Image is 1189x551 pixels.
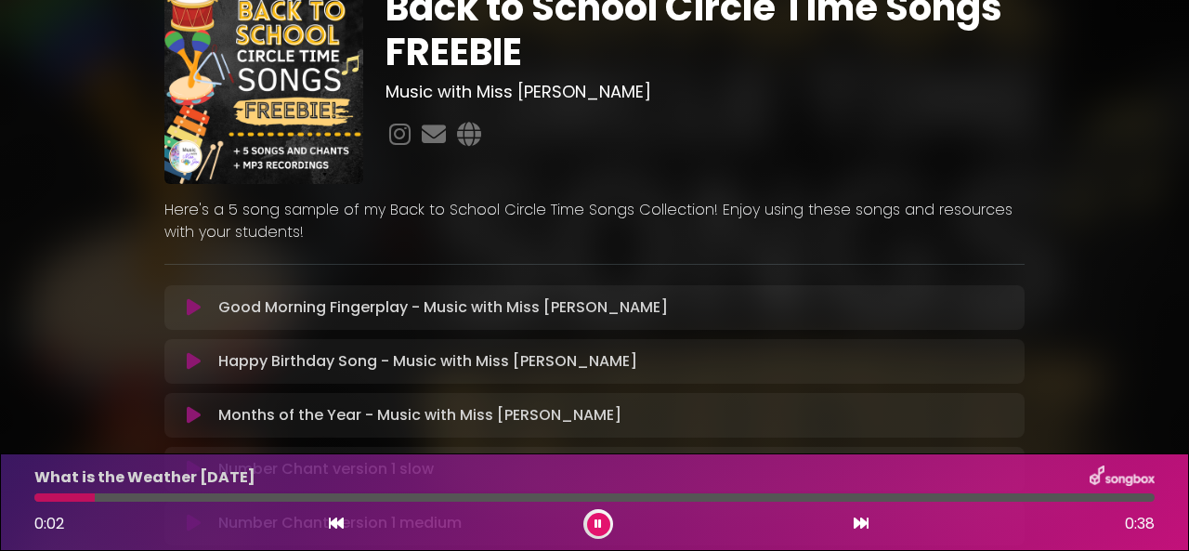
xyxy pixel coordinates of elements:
[164,199,1025,243] p: Here's a 5 song sample of my Back to School Circle Time Songs Collection! Enjoy using these songs...
[218,404,621,426] p: Months of the Year - Music with Miss [PERSON_NAME]
[1125,513,1155,535] span: 0:38
[34,466,255,489] p: What is the Weather [DATE]
[218,296,668,319] p: Good Morning Fingerplay - Music with Miss [PERSON_NAME]
[1090,466,1155,490] img: songbox-logo-white.png
[218,350,637,373] p: Happy Birthday Song - Music with Miss [PERSON_NAME]
[34,513,64,534] span: 0:02
[385,82,1026,102] h3: Music with Miss [PERSON_NAME]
